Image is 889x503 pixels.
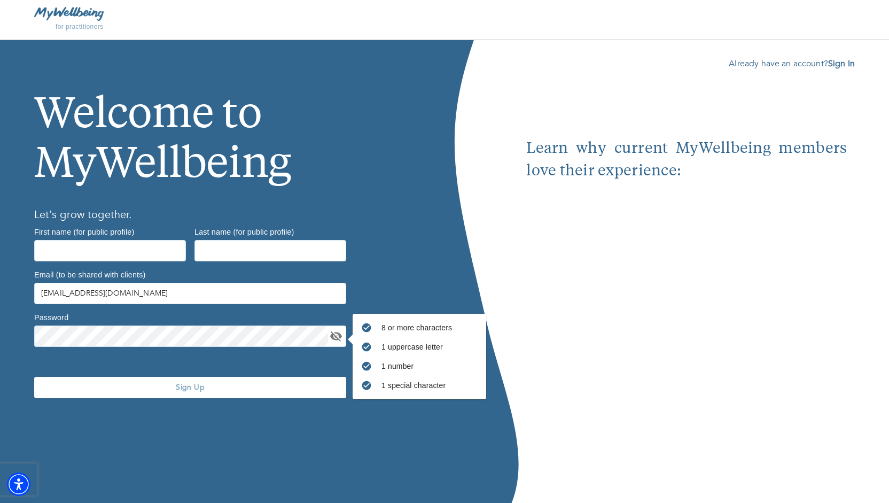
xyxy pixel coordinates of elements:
iframe: Embedded youtube [526,183,847,423]
p: 8 or more characters [381,322,478,333]
input: Type your email address here [34,283,346,304]
img: MyWellbeing [34,7,104,20]
label: Email (to be shared with clients) [34,270,145,278]
p: Already have an account? [519,57,855,70]
p: 1 special character [381,380,478,391]
label: Last name (for public profile) [194,228,294,235]
p: 1 uppercase letter [381,342,478,352]
button: toggle password visibility [328,328,344,344]
label: Password [34,313,68,321]
span: for practitioners [56,23,104,30]
h1: Welcome to MyWellbeing [34,57,410,191]
span: Sign Up [38,382,342,392]
a: Sign In [828,58,855,69]
button: Sign Up [34,377,346,398]
div: Accessibility Menu [7,473,30,496]
h6: Let’s grow together. [34,206,410,223]
p: 1 number [381,361,478,372]
p: Learn why current MyWellbeing members love their experience: [526,138,847,183]
label: First name (for public profile) [34,228,134,235]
